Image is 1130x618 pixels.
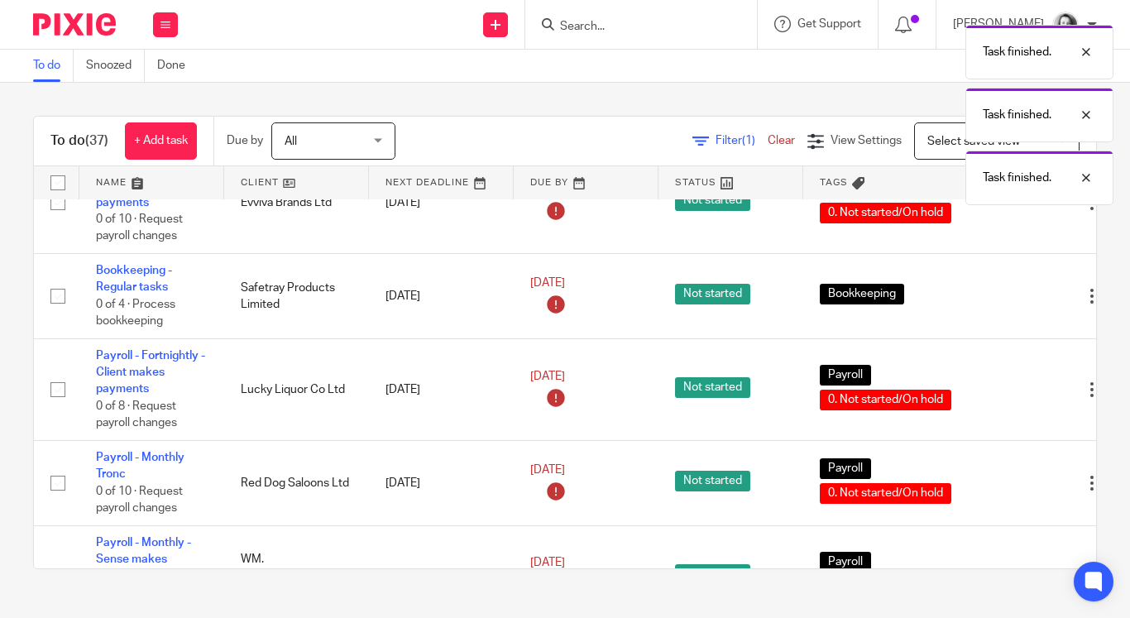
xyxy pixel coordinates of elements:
[224,151,369,253] td: Evviva Brands Ltd
[530,558,565,569] span: [DATE]
[675,471,750,491] span: Not started
[50,132,108,150] h1: To do
[285,136,297,147] span: All
[224,338,369,440] td: Lucky Liquor Co Ltd
[820,365,871,386] span: Payroll
[96,213,183,242] span: 0 of 10 · Request payroll changes
[558,20,707,35] input: Search
[820,203,951,223] span: 0. Not started/On hold
[96,452,184,480] a: Payroll - Monthly Tronc
[85,134,108,147] span: (37)
[224,254,369,339] td: Safetray Products Limited
[96,486,183,515] span: 0 of 10 · Request payroll changes
[227,132,263,149] p: Due by
[983,170,1051,186] p: Task finished.
[983,107,1051,123] p: Task finished.
[530,464,565,476] span: [DATE]
[369,440,514,525] td: [DATE]
[675,564,750,585] span: Not started
[820,390,951,410] span: 0. Not started/On hold
[820,458,871,479] span: Payroll
[1052,12,1079,38] img: T1JH8BBNX-UMG48CW64-d2649b4fbe26-512.png
[157,50,198,82] a: Done
[96,537,191,582] a: Payroll - Monthly - Sense makes payments
[96,400,177,429] span: 0 of 8 · Request payroll changes
[675,377,750,398] span: Not started
[530,277,565,289] span: [DATE]
[820,483,951,504] span: 0. Not started/On hold
[224,440,369,525] td: Red Dog Saloons Ltd
[820,284,904,304] span: Bookkeeping
[820,552,871,572] span: Payroll
[369,254,514,339] td: [DATE]
[96,299,175,328] span: 0 of 4 · Process bookkeeping
[96,163,191,208] a: Payroll - Monthly - Client makes payments
[33,50,74,82] a: To do
[96,265,172,293] a: Bookkeeping - Regular tasks
[125,122,197,160] a: + Add task
[369,151,514,253] td: [DATE]
[530,371,565,382] span: [DATE]
[675,284,750,304] span: Not started
[33,13,116,36] img: Pixie
[86,50,145,82] a: Snoozed
[96,350,205,395] a: Payroll - Fortnightly - Client makes payments
[983,44,1051,60] p: Task finished.
[369,338,514,440] td: [DATE]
